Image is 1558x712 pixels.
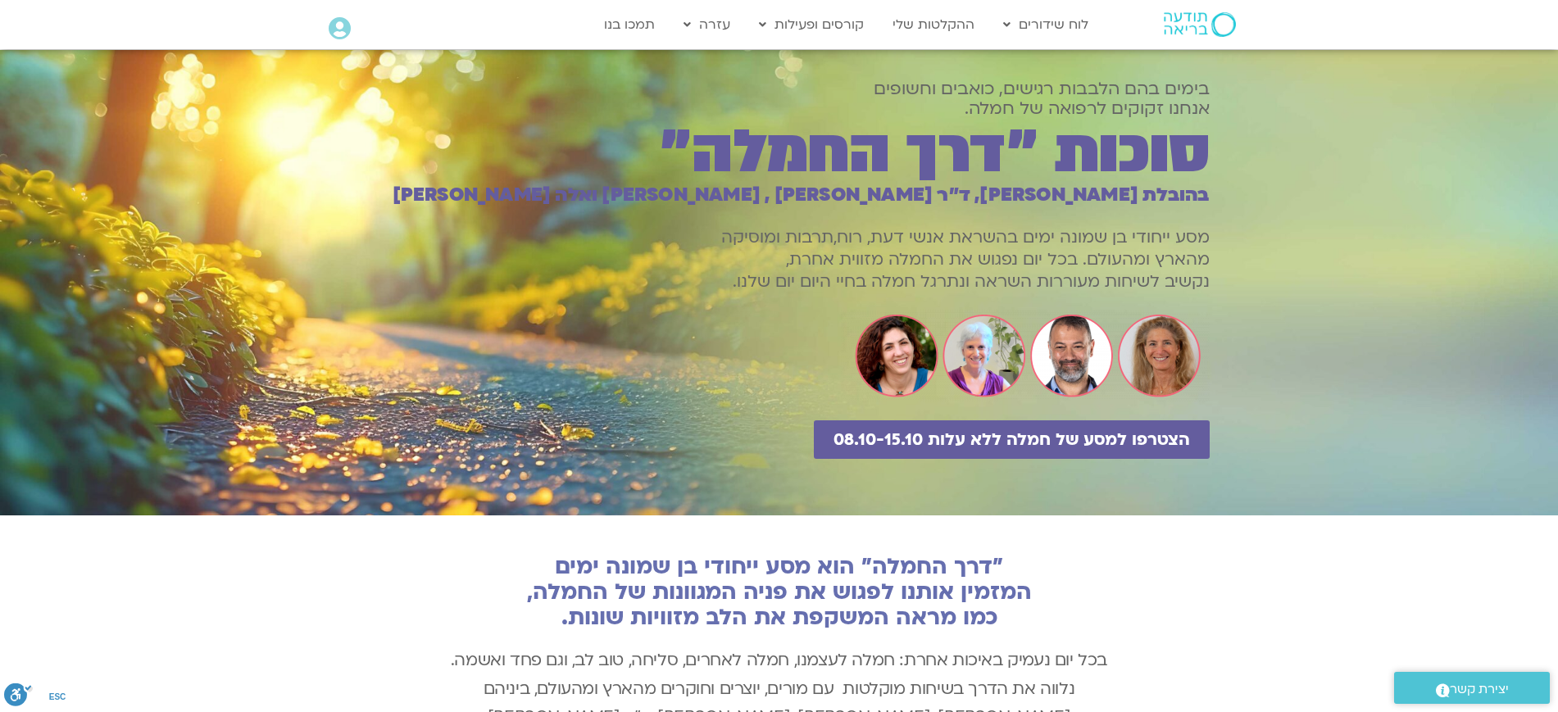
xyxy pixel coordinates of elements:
img: תודעה בריאה [1164,12,1236,37]
p: מסע ייחודי בן שמונה ימים בהשראת אנשי דעת, רוח,תרבות ומוסיקה מהארץ ומהעולם. בכל יום נפגוש את החמלה... [349,226,1210,293]
h1: בהובלת [PERSON_NAME], ד״ר [PERSON_NAME] , [PERSON_NAME] ואלה [PERSON_NAME] [349,186,1210,204]
a: יצירת קשר [1394,672,1550,704]
img: Untitled design (52) [841,310,1210,401]
a: קורסים ופעילות [751,9,872,40]
span: יצירת קשר [1450,678,1509,701]
a: הצטרפו למסע של חמלה ללא עלות 08.10-15.10 [814,420,1210,459]
a: לוח שידורים [995,9,1097,40]
span: הצטרפו למסע של חמלה ללא עלות 08.10-15.10 [834,430,1190,449]
a: תמכו בנו [596,9,663,40]
h2: "דרך החמלה" הוא מסע ייחודי בן שמונה ימים המזמין אותנו לפגוש את פניה המגוונות של החמלה, כמו מראה ה... [427,554,1132,630]
a: ההקלטות שלי [884,9,983,40]
a: עזרה [675,9,738,40]
h1: בימים בהם הלבבות רגישים, כואבים וחשופים אנחנו זקוקים לרפואה של חמלה. [349,79,1210,119]
h1: סוכות ״דרך החמלה״ [349,125,1210,180]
